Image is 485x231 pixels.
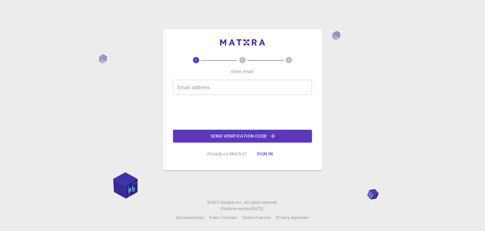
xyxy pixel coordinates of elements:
a: [DATE]. [251,206,264,212]
text: 3 [288,58,290,62]
p: Already on Mat3ra? [207,151,247,157]
span: Platform version [221,206,251,212]
span: [DATE] . [251,206,264,211]
p: Enter email [231,68,254,75]
span: Exabyte Inc. [221,200,243,205]
text: 2 [242,58,243,62]
a: Documentation [176,215,204,221]
iframe: reCAPTCHA [195,100,290,125]
span: © 2025 [207,199,220,206]
a: Terms of service [242,215,271,221]
text: 1 [195,58,197,62]
button: Send verification code [173,130,312,142]
span: All rights reserved. [244,199,278,206]
a: Privacy statement [276,215,309,221]
a: Exabyte Inc. [221,199,243,206]
button: Sign in [252,147,278,160]
a: Video Tutorials [209,215,237,221]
